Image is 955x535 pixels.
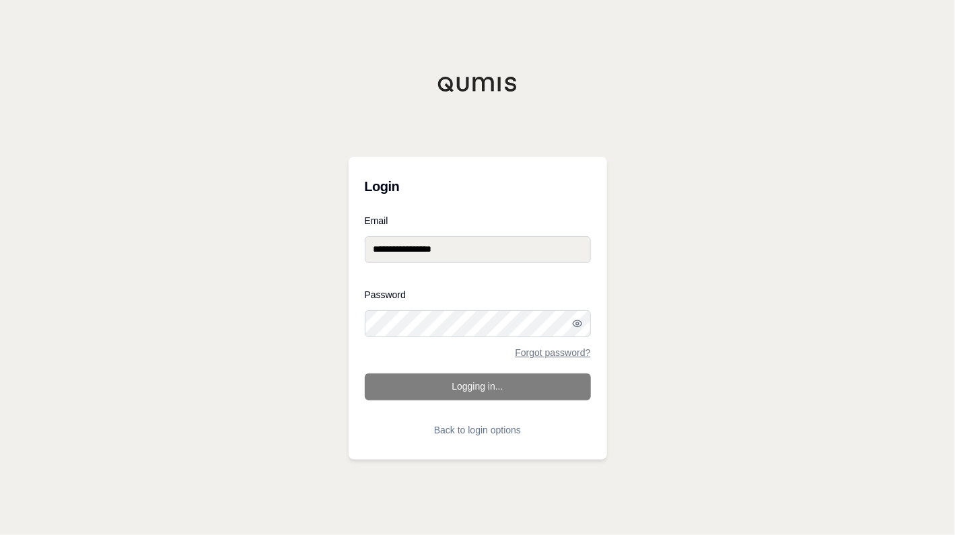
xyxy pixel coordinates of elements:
label: Password [365,290,591,299]
button: Back to login options [365,417,591,443]
a: Forgot password? [515,348,590,357]
img: Qumis [437,76,518,92]
label: Email [365,216,591,225]
h3: Login [365,173,591,200]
